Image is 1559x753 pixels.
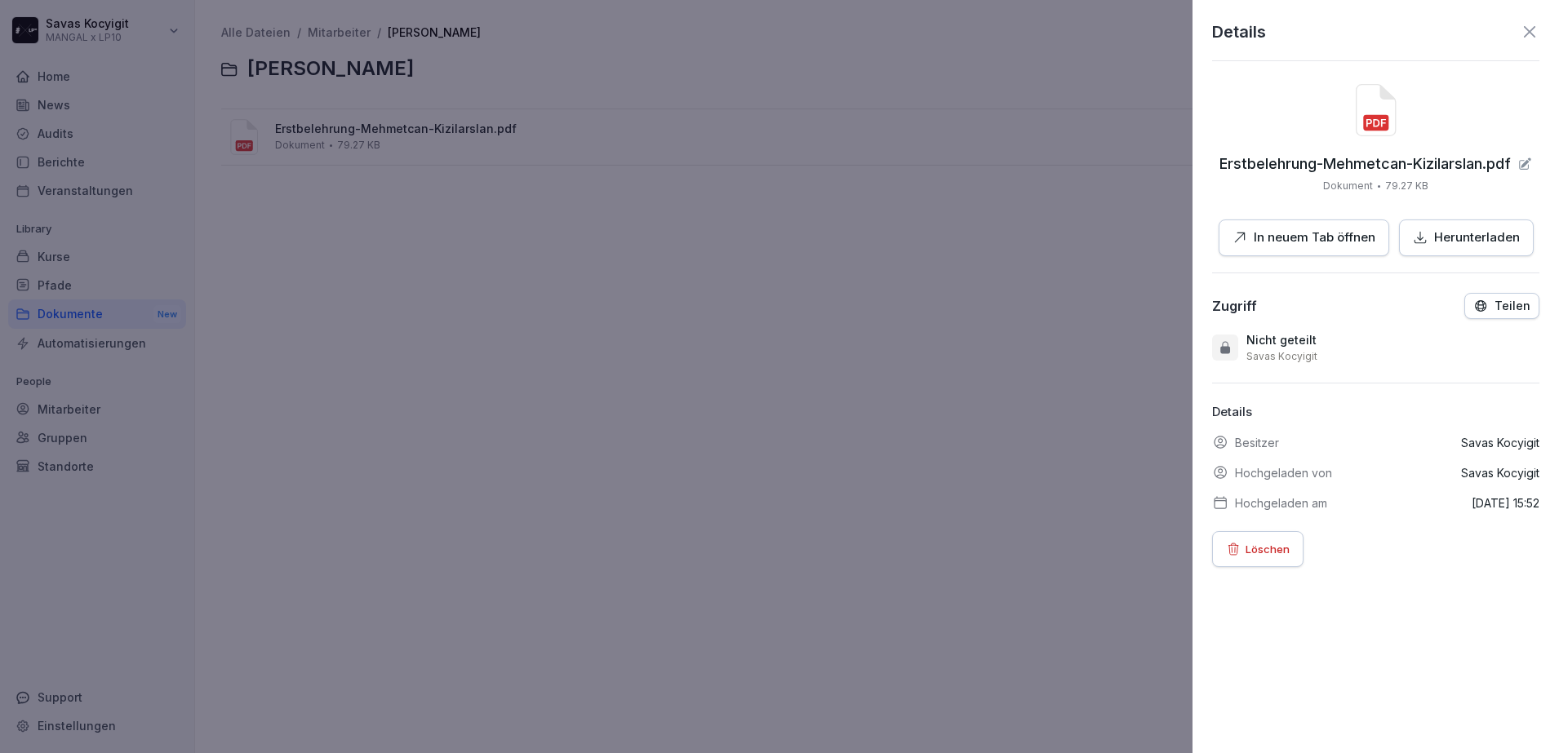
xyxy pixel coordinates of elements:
[1219,219,1389,256] button: In neuem Tab öffnen
[1464,293,1539,319] button: Teilen
[1495,299,1530,312] p: Teilen
[1461,434,1539,451] p: Savas Kocyigit
[1212,20,1266,44] p: Details
[1235,494,1327,512] p: Hochgeladen am
[1434,228,1520,247] p: Herunterladen
[1246,332,1317,348] p: Nicht geteilt
[1246,350,1317,363] p: Savas Kocyigit
[1461,464,1539,481] p: Savas Kocyigit
[1235,464,1332,481] p: Hochgeladen von
[1212,403,1539,422] p: Details
[1219,156,1511,172] p: Erstbelehrung-Mehmetcan-Kizilarslan.pdf
[1254,228,1375,247] p: In neuem Tab öffnen
[1472,494,1539,512] p: [DATE] 15:52
[1212,531,1304,567] button: Löschen
[1212,298,1257,314] div: Zugriff
[1323,179,1373,193] p: Dokument
[1399,219,1534,256] button: Herunterladen
[1385,179,1428,193] p: 79.27 KB
[1235,434,1279,451] p: Besitzer
[1246,540,1290,558] p: Löschen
